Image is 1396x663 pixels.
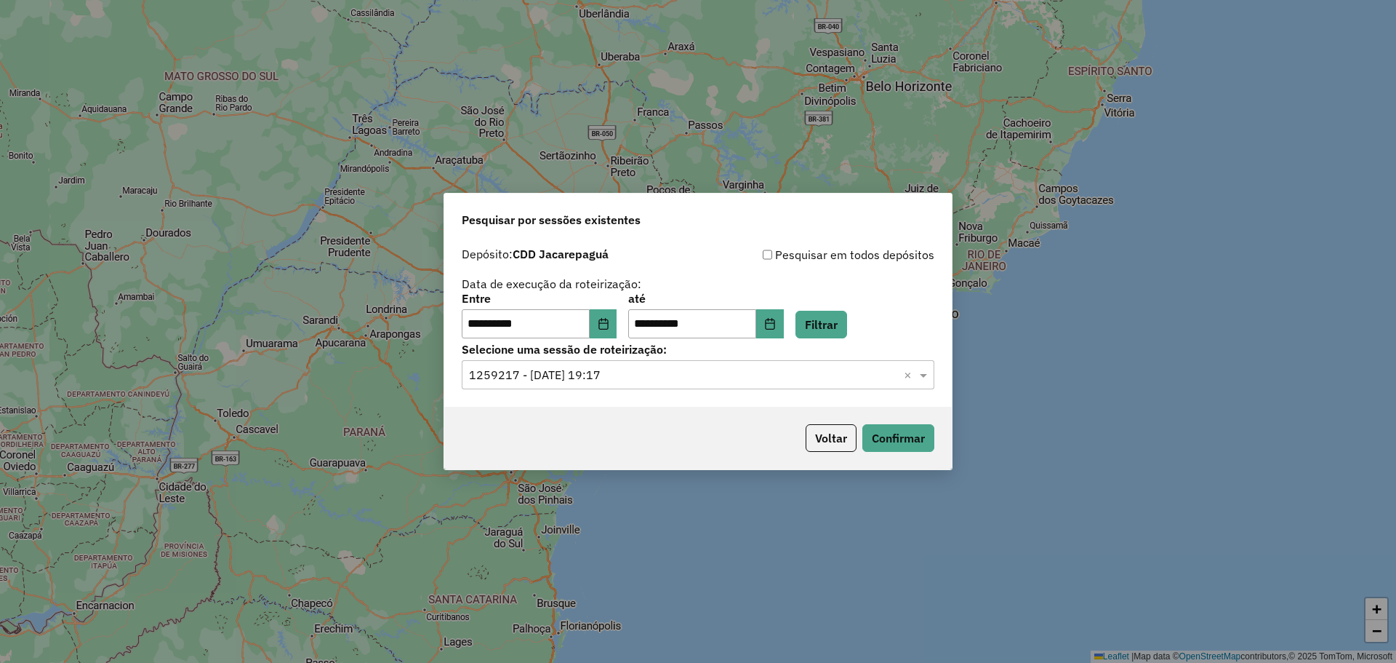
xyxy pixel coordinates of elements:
button: Choose Date [590,309,617,338]
label: até [628,290,783,307]
button: Filtrar [795,311,847,338]
label: Entre [462,290,617,307]
strong: CDD Jacarepaguá [513,247,609,261]
button: Voltar [806,424,857,452]
label: Selecione uma sessão de roteirização: [462,341,934,358]
label: Depósito: [462,245,609,263]
button: Confirmar [862,424,934,452]
span: Clear all [904,366,916,384]
div: Pesquisar em todos depósitos [698,246,934,263]
label: Data de execução da roteirização: [462,275,641,293]
span: Pesquisar por sessões existentes [462,211,641,229]
button: Choose Date [756,309,784,338]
